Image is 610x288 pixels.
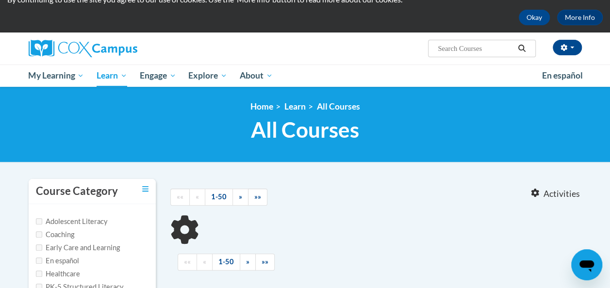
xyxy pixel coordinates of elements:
[36,269,80,279] label: Healthcare
[90,64,133,87] a: Learn
[232,189,248,206] a: Next
[177,192,183,201] span: ««
[184,257,191,266] span: ««
[36,244,42,251] input: Checkbox for Options
[182,64,233,87] a: Explore
[36,218,42,224] input: Checkbox for Options
[170,189,190,206] a: Begining
[36,256,79,266] label: En español
[212,254,240,271] a: 1-50
[142,184,148,194] a: Toggle collapse
[205,189,233,206] a: 1-50
[36,257,42,264] input: Checkbox for Options
[557,10,603,25] a: More Info
[251,117,359,143] span: All Courses
[22,64,91,87] a: My Learning
[36,184,118,199] h3: Course Category
[233,64,279,87] a: About
[36,229,74,240] label: Coaching
[246,257,249,266] span: »
[317,101,360,112] a: All Courses
[29,40,137,57] img: Cox Campus
[254,192,261,201] span: »»
[571,249,602,280] iframe: Button to launch messaging window
[239,192,242,201] span: »
[178,254,197,271] a: Begining
[197,254,213,271] a: Previous
[544,189,580,199] span: Activities
[284,101,306,112] a: Learn
[255,254,275,271] a: End
[519,10,550,25] button: Okay
[133,64,182,87] a: Engage
[36,242,120,253] label: Early Care and Learning
[36,271,42,277] input: Checkbox for Options
[188,70,227,81] span: Explore
[140,70,176,81] span: Engage
[36,231,42,238] input: Checkbox for Options
[97,70,127,81] span: Learn
[196,192,199,201] span: «
[250,101,273,112] a: Home
[248,189,267,206] a: End
[240,70,273,81] span: About
[553,40,582,55] button: Account Settings
[36,216,108,227] label: Adolescent Literacy
[29,40,203,57] a: Cox Campus
[21,64,589,87] div: Main menu
[542,70,583,80] span: En español
[28,70,84,81] span: My Learning
[536,65,589,86] a: En español
[240,254,256,271] a: Next
[189,189,205,206] a: Previous
[203,257,206,266] span: «
[262,257,268,266] span: »»
[514,43,529,54] button: Search
[437,43,514,54] input: Search Courses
